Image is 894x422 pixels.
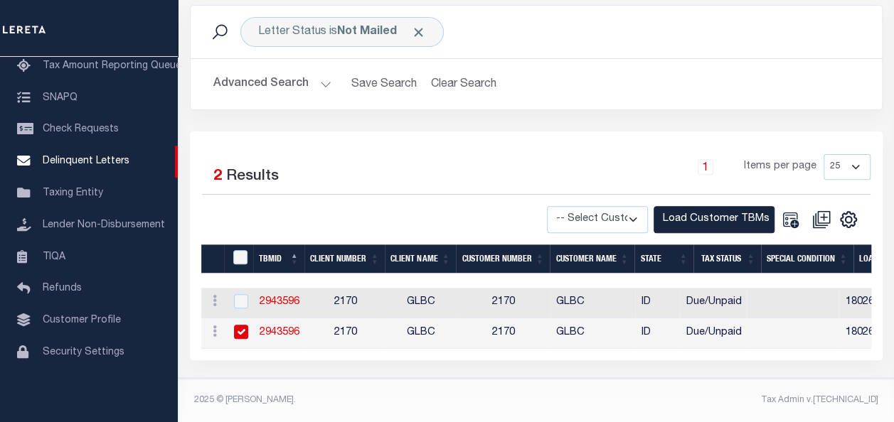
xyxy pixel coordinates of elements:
[43,315,121,325] span: Customer Profile
[492,297,515,307] span: 2170
[693,244,761,274] th: Tax Status: activate to sort column ascending
[213,169,222,184] span: 2
[550,318,635,349] td: GLBC
[343,70,425,98] button: Save Search
[686,328,741,337] span: Due/Unpaid
[43,156,129,166] span: Delinquent Letters
[547,394,878,406] div: Tax Admin v.[TECHNICAL_ID]
[550,244,634,274] th: Customer Name: activate to sort column ascending
[635,288,680,318] td: ID
[425,70,503,98] button: Clear Search
[698,159,713,175] a: 1
[43,251,65,261] span: TIQA
[43,92,78,102] span: SNAPQ
[385,244,456,274] th: Client Name: activate to sort column ascending
[213,70,331,98] button: Advanced Search
[411,25,426,40] span: Click to Remove
[686,297,741,307] span: Due/Unpaid
[634,244,693,274] th: STATE: activate to sort column ascending
[226,166,279,188] label: Results
[183,394,536,406] div: 2025 © [PERSON_NAME].
[334,297,357,307] span: 2170
[43,124,119,134] span: Check Requests
[492,328,515,337] span: 2170
[654,206,775,234] button: Load Customer TBMs
[334,328,357,337] span: 2170
[407,297,435,307] span: GLBC
[635,318,680,349] td: ID
[304,244,385,274] th: Client Number: activate to sort column ascending
[260,297,299,307] a: 2943596
[43,188,103,198] span: Taxing Entity
[43,220,165,230] span: Lender Non-Disbursement
[407,328,435,337] span: GLBC
[253,244,305,274] th: TBMID: activate to sort column descending
[43,283,82,293] span: Refunds
[456,244,550,274] th: Customer Number: activate to sort column ascending
[43,61,181,71] span: Tax Amount Reporting Queue
[761,244,853,274] th: Special Condition: activate to sort column ascending
[337,26,397,38] b: Not Mailed
[550,288,635,318] td: GLBC
[240,17,444,47] div: Letter Status is
[260,328,299,337] a: 2943596
[43,347,124,357] span: Security Settings
[744,159,816,175] span: Items per page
